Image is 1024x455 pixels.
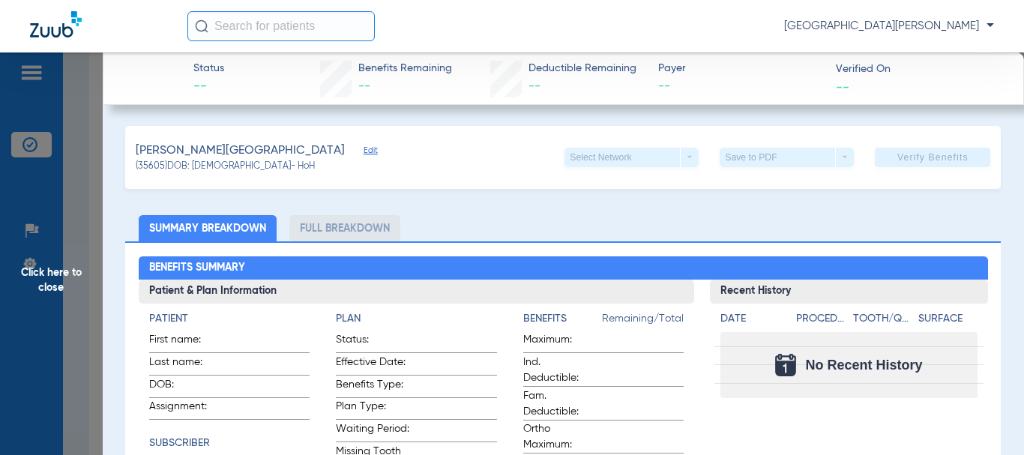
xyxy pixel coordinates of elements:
span: Benefits Type: [336,377,409,397]
input: Search for patients [187,11,375,41]
span: DOB: [149,377,223,397]
span: Status [193,61,224,76]
span: [PERSON_NAME][GEOGRAPHIC_DATA] [136,142,345,160]
span: Remaining/Total [602,311,684,332]
span: -- [836,79,849,94]
iframe: Chat Widget [949,383,1024,455]
span: Payer [658,61,822,76]
span: Edit [364,145,377,160]
span: -- [358,80,370,92]
span: No Recent History [805,358,922,373]
h4: Benefits [523,311,602,327]
app-breakdown-title: Surface [918,311,978,332]
span: Last name: [149,355,223,375]
li: Full Breakdown [289,215,400,241]
span: -- [528,80,540,92]
h4: Procedure [796,311,848,327]
span: Fam. Deductible: [523,388,597,420]
span: (35605) DOB: [DEMOGRAPHIC_DATA] - HoH [136,160,315,174]
app-breakdown-title: Benefits [523,311,602,332]
img: Zuub Logo [30,11,82,37]
span: Deductible Remaining [528,61,636,76]
span: Waiting Period: [336,421,409,442]
span: -- [193,77,224,96]
span: Status: [336,332,409,352]
span: Benefits Remaining [358,61,452,76]
span: Assignment: [149,399,223,419]
h2: Benefits Summary [139,256,988,280]
h4: Patient [149,311,310,327]
img: Search Icon [195,19,208,33]
span: -- [658,77,822,96]
h3: Patient & Plan Information [139,280,694,304]
img: Calendar [775,354,796,376]
h4: Surface [918,311,978,327]
app-breakdown-title: Tooth/Quad [853,311,912,332]
h3: Recent History [710,280,988,304]
span: Plan Type: [336,399,409,419]
app-breakdown-title: Procedure [796,311,848,332]
span: First name: [149,332,223,352]
span: [GEOGRAPHIC_DATA][PERSON_NAME] [784,19,994,34]
li: Summary Breakdown [139,215,277,241]
h4: Subscriber [149,436,310,451]
h4: Plan [336,311,496,327]
app-breakdown-title: Date [720,311,783,332]
span: Verified On [836,61,1000,77]
span: Effective Date: [336,355,409,375]
span: Maximum: [523,332,597,352]
span: Ind. Deductible: [523,355,597,386]
h4: Tooth/Quad [853,311,912,327]
span: Ortho Maximum: [523,421,597,453]
h4: Date [720,311,783,327]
